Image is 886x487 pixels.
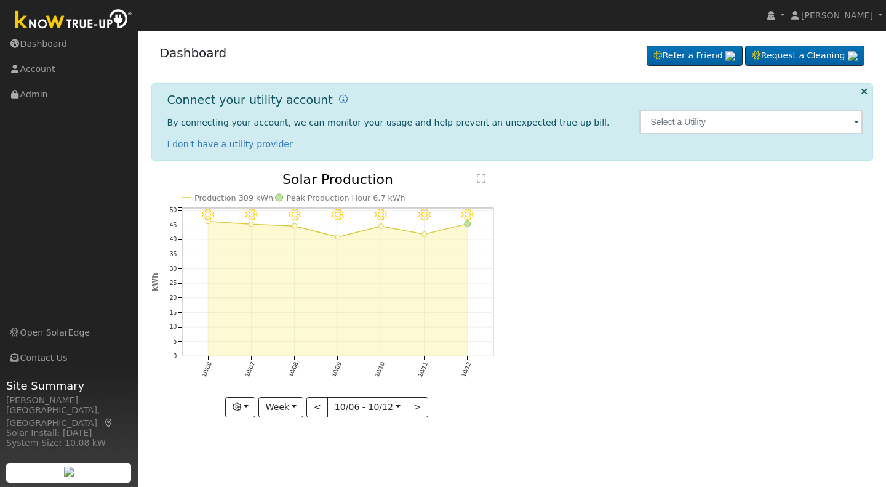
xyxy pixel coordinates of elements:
[639,110,863,134] input: Select a Utility
[167,139,293,149] a: I don't have a utility provider
[801,10,873,20] span: [PERSON_NAME]
[9,7,138,34] img: Know True-Up
[745,46,864,66] a: Request a Cleaning
[167,93,333,107] h1: Connect your utility account
[103,418,114,428] a: Map
[6,377,132,394] span: Site Summary
[6,427,132,440] div: Solar Install: [DATE]
[167,118,610,127] span: By connecting your account, we can monitor your usage and help prevent an unexpected true-up bill.
[160,46,227,60] a: Dashboard
[6,394,132,407] div: [PERSON_NAME]
[6,437,132,449] div: System Size: 10.08 kW
[647,46,743,66] a: Refer a Friend
[64,467,74,477] img: retrieve
[725,51,735,61] img: retrieve
[848,51,858,61] img: retrieve
[6,404,132,430] div: [GEOGRAPHIC_DATA], [GEOGRAPHIC_DATA]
